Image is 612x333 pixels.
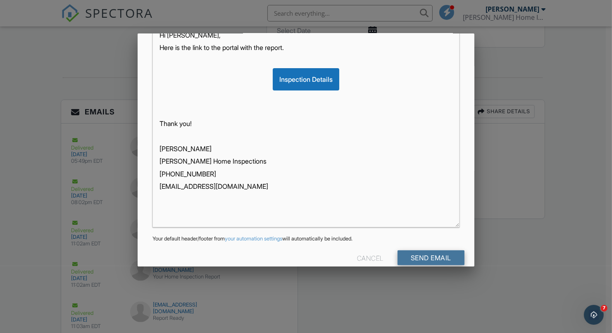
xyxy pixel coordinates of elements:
[398,250,464,265] input: Send Email
[225,235,282,242] a: your automation settings
[601,305,607,312] span: 7
[160,144,452,153] p: [PERSON_NAME]
[160,169,452,178] p: [PHONE_NUMBER]
[160,182,452,191] p: [EMAIL_ADDRESS][DOMAIN_NAME]
[357,250,383,265] div: Cancel
[160,31,452,40] p: Hi [PERSON_NAME],
[160,43,452,52] p: Here is the link to the portal with the report.
[273,68,339,90] div: Inspection Details
[160,157,452,166] p: [PERSON_NAME] Home Inspections
[148,235,464,242] div: Your default header/footer from will automatically be included.
[584,305,604,325] iframe: Intercom live chat
[273,75,339,83] a: Inspection Details
[160,119,452,128] p: Thank you!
